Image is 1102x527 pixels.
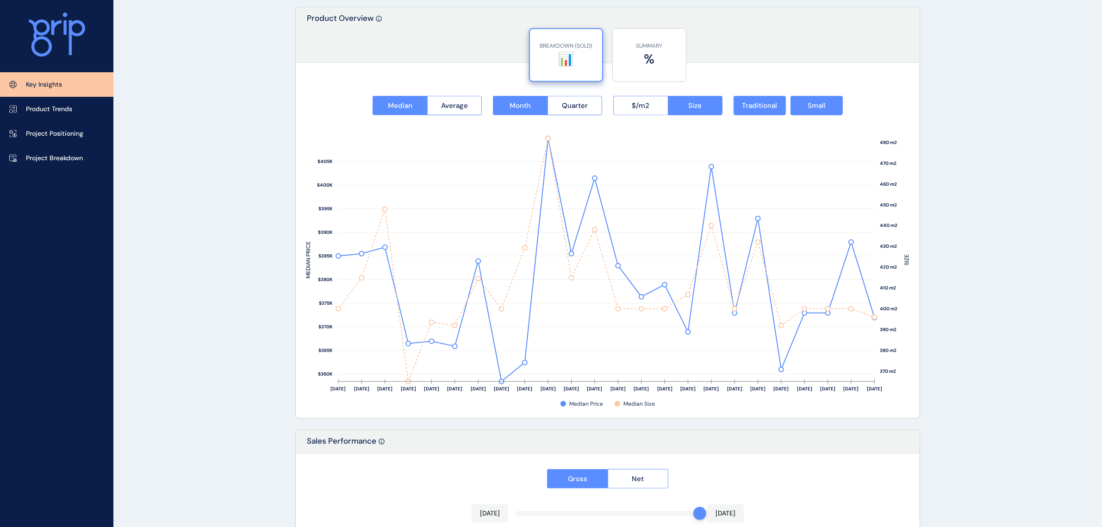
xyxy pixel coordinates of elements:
p: Product Trends [26,105,72,114]
text: 370 m2 [880,369,897,375]
text: 460 m2 [880,182,897,188]
button: Quarter [548,96,603,115]
label: % [617,50,681,68]
text: SIZE [903,255,911,266]
button: Month [493,96,548,115]
p: Key Insights [26,80,62,89]
button: Small [791,96,843,115]
button: Traditional [734,96,786,115]
p: BREAKDOWN (SOLD) [535,42,598,50]
span: Quarter [562,101,588,110]
text: 380 m2 [880,348,897,354]
button: Median [373,96,427,115]
p: Product Overview [307,13,374,63]
p: Sales Performance [307,436,376,453]
text: 450 m2 [880,202,897,208]
span: Gross [568,474,587,483]
span: Net [632,474,644,483]
span: Median Size [624,400,655,408]
p: [DATE] [716,509,735,518]
p: [DATE] [480,509,500,518]
button: Size [668,96,723,115]
button: Average [427,96,482,115]
text: 470 m2 [880,161,897,167]
text: 410 m2 [880,285,897,291]
text: 440 m2 [880,223,898,229]
button: Net [608,469,669,489]
text: 400 m2 [880,306,898,312]
span: Traditional [742,101,778,110]
button: Gross [547,469,608,489]
p: Project Breakdown [26,154,83,163]
span: Month [510,101,531,110]
span: Small [808,101,826,110]
text: 480 m2 [880,140,897,146]
span: Median Price [570,400,604,408]
span: Size [688,101,702,110]
text: 430 m2 [880,244,897,250]
p: Project Positioning [26,129,83,138]
label: 📊 [535,50,598,68]
p: SUMMARY [617,42,681,50]
span: Average [441,101,468,110]
button: $/m2 [613,96,668,115]
text: 420 m2 [880,264,897,270]
span: Median [388,101,412,110]
span: $/m2 [632,101,649,110]
text: 390 m2 [880,327,897,333]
